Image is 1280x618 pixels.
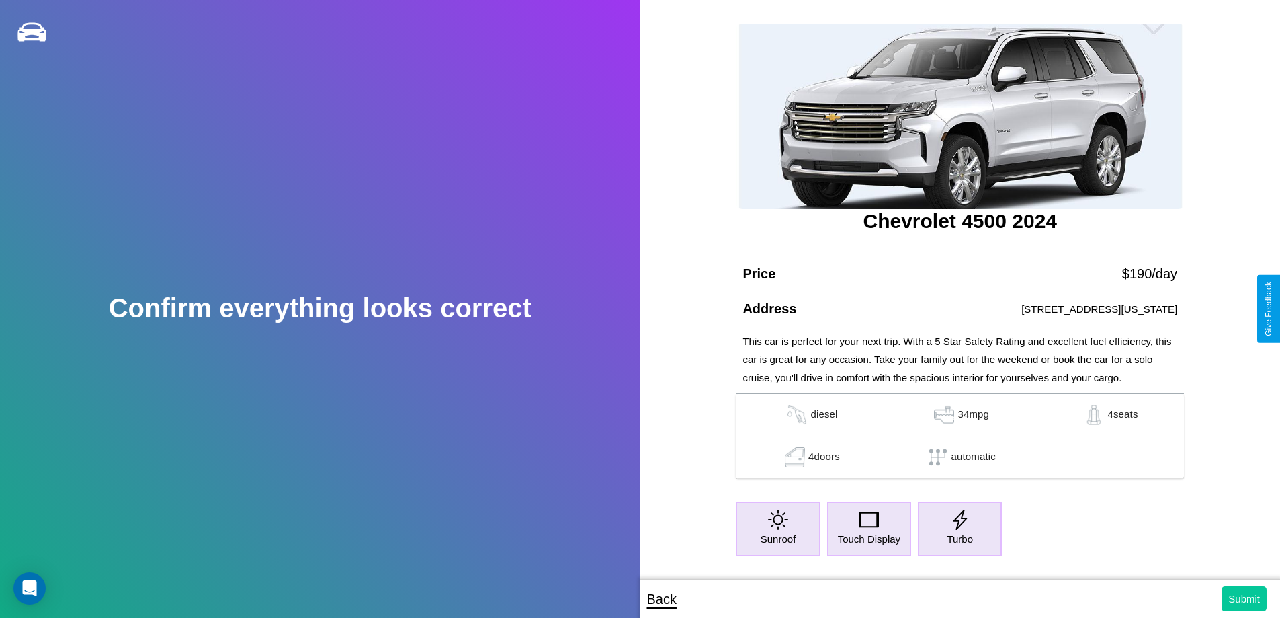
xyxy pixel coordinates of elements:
[781,447,808,467] img: gas
[1222,586,1267,611] button: Submit
[742,332,1177,387] p: This car is perfect for your next trip. With a 5 Star Safety Rating and excellent fuel efficiency...
[957,405,989,425] p: 34 mpg
[742,266,775,282] h4: Price
[736,210,1184,233] h3: Chevrolet 4500 2024
[947,530,973,548] p: Turbo
[1264,282,1273,336] div: Give Feedback
[931,405,957,425] img: gas
[783,405,810,425] img: gas
[109,293,531,323] h2: Confirm everything looks correct
[1021,300,1177,318] p: [STREET_ADDRESS][US_STATE]
[1122,262,1177,286] p: $ 190 /day
[810,405,837,425] p: diesel
[736,394,1184,479] table: simple table
[742,301,796,317] h4: Address
[647,587,677,611] p: Back
[838,530,900,548] p: Touch Display
[951,447,996,467] p: automatic
[1107,405,1138,425] p: 4 seats
[1080,405,1107,425] img: gas
[808,447,840,467] p: 4 doors
[761,530,796,548] p: Sunroof
[13,572,46,605] div: Open Intercom Messenger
